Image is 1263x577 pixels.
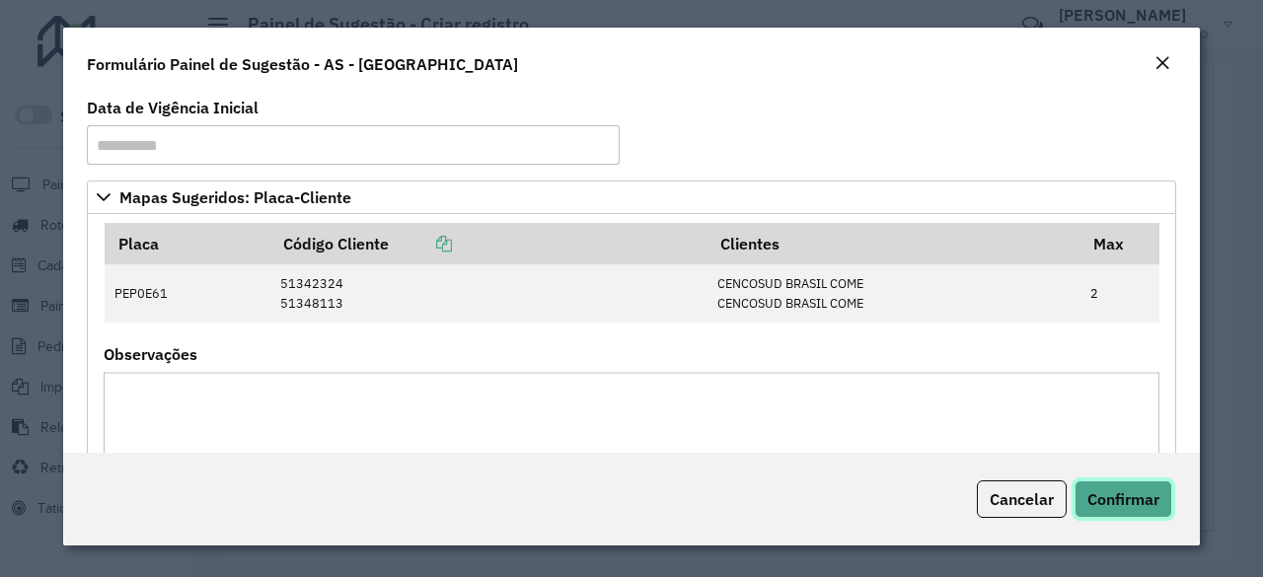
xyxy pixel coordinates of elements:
button: Confirmar [1075,480,1172,518]
td: PEP0E61 [105,264,270,323]
th: Max [1080,223,1159,264]
label: Observações [104,342,197,366]
button: Cancelar [977,480,1067,518]
th: Placa [105,223,270,264]
th: Código Cliente [269,223,707,264]
span: Confirmar [1087,489,1159,509]
a: Copiar [389,234,452,253]
h4: Formulário Painel de Sugestão - AS - [GEOGRAPHIC_DATA] [87,52,518,76]
button: Close [1149,51,1176,77]
div: Mapas Sugeridos: Placa-Cliente [87,214,1176,564]
td: 51342324 51348113 [269,264,707,323]
span: Mapas Sugeridos: Placa-Cliente [119,189,351,205]
em: Fechar [1154,55,1170,71]
a: Mapas Sugeridos: Placa-Cliente [87,180,1176,214]
span: Cancelar [990,489,1054,509]
td: CENCOSUD BRASIL COME CENCOSUD BRASIL COME [707,264,1080,323]
td: 2 [1080,264,1159,323]
th: Clientes [707,223,1080,264]
label: Data de Vigência Inicial [87,96,259,119]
